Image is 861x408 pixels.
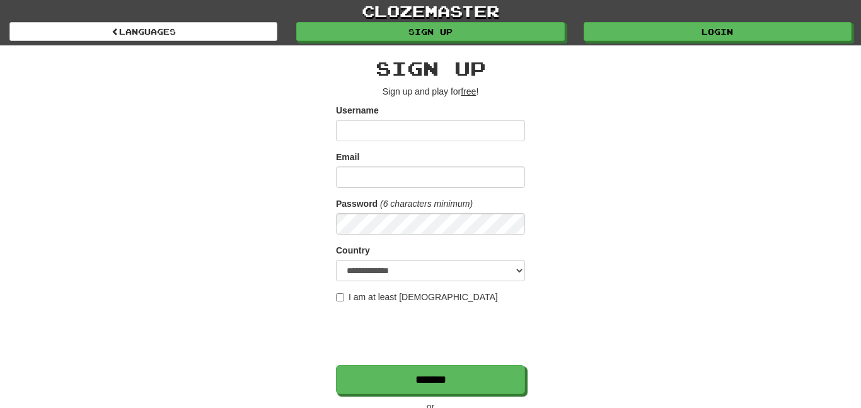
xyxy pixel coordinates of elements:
[336,58,525,79] h2: Sign up
[336,291,498,303] label: I am at least [DEMOGRAPHIC_DATA]
[336,244,370,257] label: Country
[461,86,476,96] u: free
[336,310,528,359] iframe: reCAPTCHA
[336,197,378,210] label: Password
[9,22,277,41] a: Languages
[336,85,525,98] p: Sign up and play for !
[336,104,379,117] label: Username
[584,22,852,41] a: Login
[336,293,344,301] input: I am at least [DEMOGRAPHIC_DATA]
[336,151,359,163] label: Email
[380,199,473,209] em: (6 characters minimum)
[296,22,564,41] a: Sign up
